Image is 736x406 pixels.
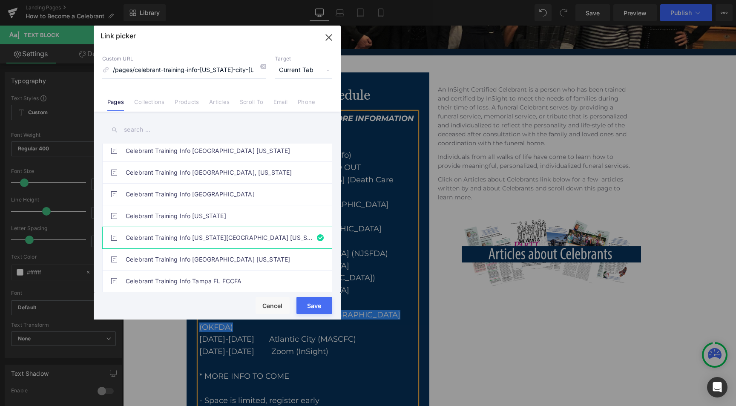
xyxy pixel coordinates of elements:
a: Scroll To [240,98,263,111]
a: [DATE]-[DATE] [US_STATE][GEOGRAPHIC_DATA] (OKFDA) [76,285,277,306]
div: Open Intercom Messenger [707,377,727,397]
a: [DATE]-[DATE] Brookfield [GEOGRAPHIC_DATA] (NFDA) [76,174,266,196]
p: Link picker [101,32,136,40]
input: https://gempages.net [102,62,266,78]
font: An InSight Certified Celebrant is a person who has been trained and certified by InSight to meet ... [315,60,504,121]
a: Celebrant Training Info [GEOGRAPHIC_DATA] [US_STATE] [126,249,313,270]
button: Cancel [256,297,290,314]
a: [DATE]-[DATE] [GEOGRAPHIC_DATA] (Death Care Management Council) [76,150,270,171]
a: [DATE]-[DATE] [GEOGRAPHIC_DATA] [GEOGRAPHIC_DATA] (NFDA) [76,260,226,282]
span: OLD OUT [76,137,238,147]
button: Save [296,297,332,314]
a: Celebrant Training Info [GEOGRAPHIC_DATA], [US_STATE] [126,162,313,183]
font: - Space is limited, register early [76,370,196,380]
a: [DATE]-[DATE] Zoom (InSight) S [76,137,201,147]
font: Celebrant Training Schedule [76,61,247,78]
a: Phone [298,98,315,111]
div: * MORE INFO TO COME [76,345,293,357]
a: [DATE]-[DATE] [GEOGRAPHIC_DATA] [GEOGRAPHIC_DATA] ([GEOGRAPHIC_DATA]) [76,236,252,257]
a: [DATE]-[DATE] Atlantic City (MASCFC) [76,309,233,318]
span: 2025 SCHEDULE (click on for more info) [76,125,228,134]
p: Target [275,55,332,62]
font: CLICK ON EACH LOCATION FOR MORE INFORMATION [76,88,291,98]
span: Current Tab [275,62,332,78]
a: Celebrant Training Info [GEOGRAPHIC_DATA] [US_STATE] [126,140,313,161]
font: Individuals from all walks of life have come to learn how to provide meaningful, personalized, in... [315,127,507,144]
a: [DATE]-[DATE] [GEOGRAPHIC_DATA] (NJSFDA) [76,223,265,233]
input: search ... [102,120,332,139]
a: [DATE]-[DATE] Zoom (InSight) [76,321,205,331]
a: [DATE]-[DATE] Atlanta [GEOGRAPHIC_DATA] ([GEOGRAPHIC_DATA]) [76,199,259,220]
a: Pages [107,98,124,111]
font: Click on Articles about Celebrants link below for a few articles written by and about Celebrants ... [315,150,500,176]
a: Celebrant Training Info Tampa FL FCCFA [126,271,313,292]
a: Email [273,98,287,111]
a: Collections [134,98,164,111]
i: (Sponsors are in parentheses) [76,101,191,110]
a: Celebrant Training Info [US_STATE][GEOGRAPHIC_DATA] [US_STATE] [126,227,313,248]
a: Celebrant Training Info [GEOGRAPHIC_DATA] [126,184,313,205]
a: Products [175,98,199,111]
a: Articles [209,98,230,111]
p: Custom URL [102,55,266,62]
a: Celebrant Training Info [US_STATE] [126,205,313,227]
